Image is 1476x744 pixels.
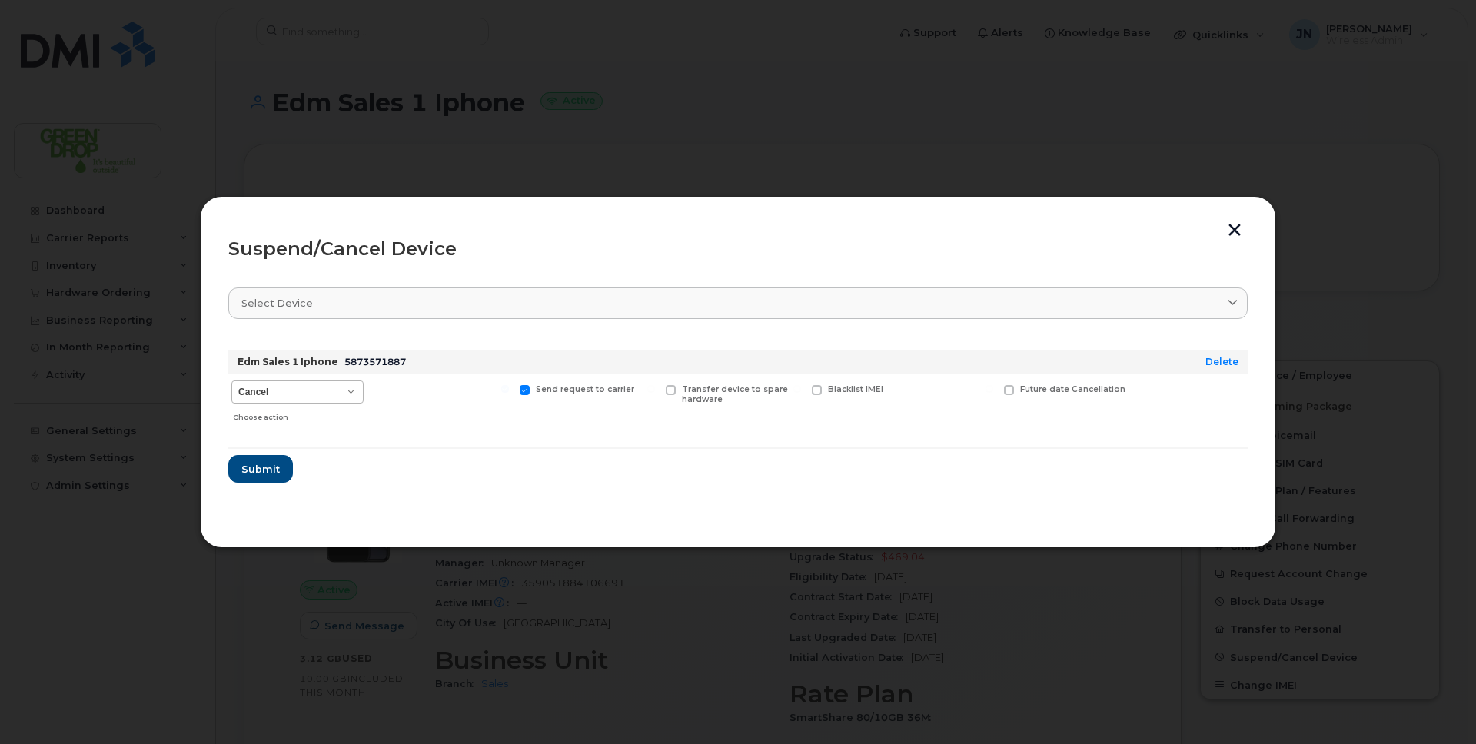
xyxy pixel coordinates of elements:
[344,356,406,367] span: 5873571887
[228,240,1248,258] div: Suspend/Cancel Device
[647,385,655,393] input: Transfer device to spare hardware
[793,385,801,393] input: Blacklist IMEI
[501,385,509,393] input: Send request to carrier
[228,287,1248,319] a: Select device
[536,384,634,394] span: Send request to carrier
[986,385,993,393] input: Future date Cancellation
[1020,384,1125,394] span: Future date Cancellation
[682,384,788,404] span: Transfer device to spare hardware
[238,356,338,367] strong: Edm Sales 1 Iphone
[241,296,313,311] span: Select device
[828,384,883,394] span: Blacklist IMEI
[1205,356,1238,367] a: Delete
[241,462,280,477] span: Submit
[233,405,364,423] div: Choose action
[228,455,293,483] button: Submit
